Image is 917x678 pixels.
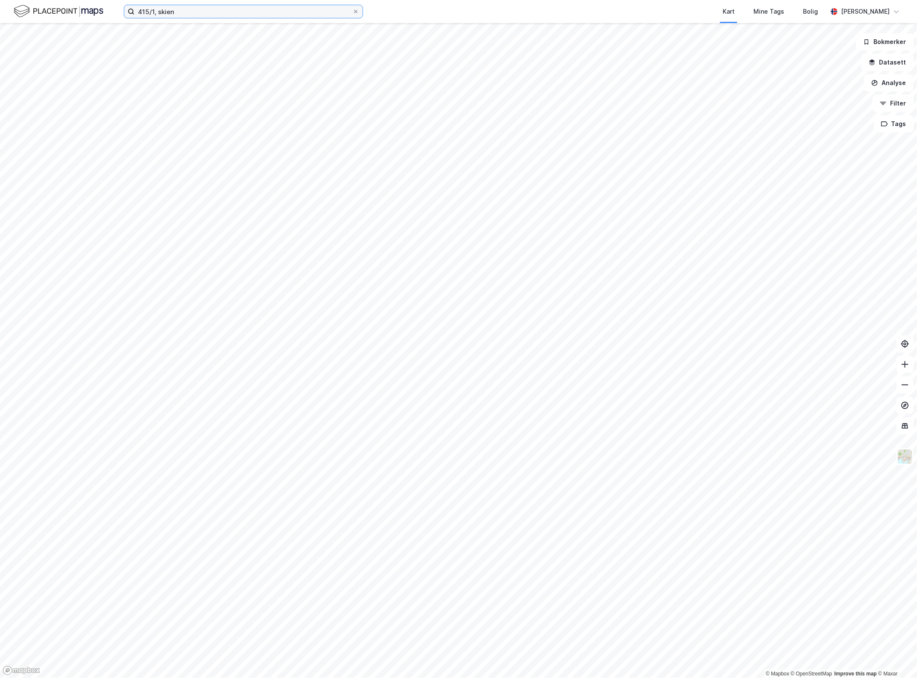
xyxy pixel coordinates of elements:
a: OpenStreetMap [791,671,832,677]
a: Mapbox [766,671,789,677]
button: Filter [873,95,914,112]
div: Kontrollprogram for chat [874,637,917,678]
iframe: Chat Widget [874,637,917,678]
button: Tags [874,115,914,132]
div: Mine Tags [753,6,784,17]
img: logo.f888ab2527a4732fd821a326f86c7f29.svg [14,4,103,19]
a: Improve this map [835,671,877,677]
button: Analyse [864,74,914,91]
img: Z [897,449,913,465]
div: Kart [723,6,735,17]
a: Mapbox homepage [3,666,40,675]
div: Bolig [803,6,818,17]
input: Søk på adresse, matrikkel, gårdeiere, leietakere eller personer [135,5,352,18]
button: Datasett [861,54,914,71]
button: Bokmerker [856,33,914,50]
div: [PERSON_NAME] [841,6,890,17]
